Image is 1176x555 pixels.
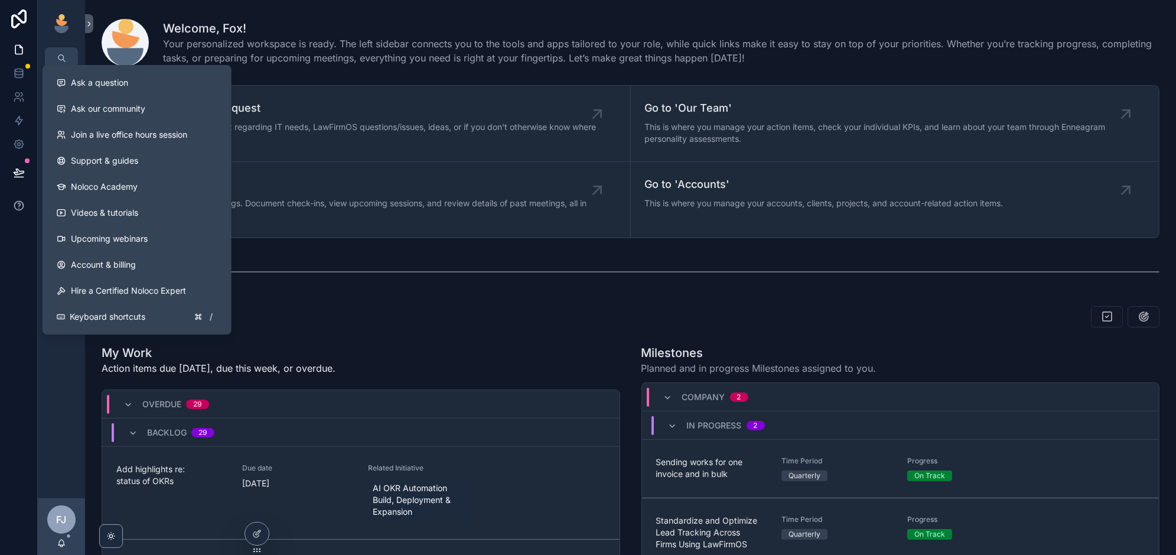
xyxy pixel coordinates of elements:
a: Go to 'Accounts'This is where you manage your accounts, clients, projects, and account-related ac... [631,162,1159,238]
a: Sending works for one invoice and in bulkTime PeriodQuarterlyProgressOn Track [642,440,1159,498]
div: On Track [914,529,945,540]
a: Account & billing [47,252,227,278]
a: AI OKR Automation Build, Deployment & Expansion [368,480,475,520]
a: Ask our community [47,96,227,122]
span: Due date [242,463,354,473]
span: Planned and in progress Milestones assigned to you. [641,361,877,375]
button: Ask a question [47,70,227,96]
a: Support & guides [47,148,227,174]
span: In Progress [687,420,742,431]
span: Stay on top of your 1:1 meetings. Document check-ins, view upcoming sessions, and review details ... [116,197,597,221]
span: Ask a question [71,77,128,89]
button: Hire a Certified Noloco Expert [47,278,227,304]
span: Related Initiative [368,463,480,473]
span: Go to 'Accounts' [645,176,1004,193]
span: Time Period [781,456,893,466]
span: Ask our community [71,103,145,115]
h1: My Work [102,345,335,361]
a: Upcoming webinars [47,226,227,252]
span: Overdue [142,398,181,410]
a: Join a live office hours session [47,122,227,148]
div: 29 [193,400,202,409]
div: 2 [754,421,758,430]
span: Create a Help Desk Request [116,100,597,116]
span: Your personalized workspace is ready. The left sidebar connects you to the tools and apps tailore... [163,37,1159,65]
span: Go to 'Our Team' [645,100,1126,116]
span: This is where you manage your action items, check your individual KPIs, and learn about your team... [645,121,1126,145]
span: Company [682,391,725,403]
a: Go to My 1:1sStay on top of your 1:1 meetings. Document check-ins, view upcoming sessions, and re... [102,162,631,238]
p: [DATE] [242,478,269,489]
span: Add highlights re: status of OKRs [116,463,228,487]
span: Backlog [147,427,187,439]
span: Progress [907,456,1019,466]
a: Create a Help Desk RequestClick here to submit a request regarding IT needs, LawFirmOS questions/... [102,86,631,162]
p: Action items due [DATE], due this week, or overdue. [102,361,335,375]
a: Add highlights re: status of OKRsDue date[DATE]Related InitiativeAI OKR Automation Build, Deploym... [102,447,620,540]
span: / [207,312,216,322]
div: On Track [914,470,945,481]
span: Support & guides [71,155,138,167]
a: Go to 'Our Team'This is where you manage your action items, check your individual KPIs, and learn... [631,86,1159,162]
span: Click here to submit a request regarding IT needs, LawFirmOS questions/issues, ideas, or if you d... [116,121,597,145]
span: Hire a Certified Noloco Expert [71,285,186,297]
div: 29 [198,428,207,437]
div: 2 [737,392,741,402]
a: Noloco Academy [47,174,227,200]
span: Standardize and Optimize Lead Tracking Across Firms Using LawFirmOS [656,515,768,550]
div: Quarterly [789,529,820,540]
span: Noloco Academy [71,181,138,193]
span: Keyboard shortcuts [70,311,145,323]
span: Account & billing [71,259,136,271]
span: Videos & tutorials [71,207,138,219]
a: Videos & tutorials [47,200,227,226]
h1: Milestones [641,345,877,361]
span: FJ [57,512,67,527]
div: scrollable content [38,69,85,348]
span: AI OKR Automation Build, Deployment & Expansion [373,482,470,518]
span: This is where you manage your accounts, clients, projects, and account-related action items. [645,197,1004,209]
span: Progress [907,515,1019,524]
div: Quarterly [789,470,820,481]
h1: Welcome, Fox! [163,20,1159,37]
img: App logo [52,14,71,33]
span: Time Period [781,515,893,524]
button: Keyboard shortcuts/ [47,304,227,330]
span: Sending works for one invoice and in bulk [656,456,768,480]
span: Join a live office hours session [71,129,187,141]
span: Upcoming webinars [71,233,148,245]
span: Go to My 1:1s [116,176,597,193]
